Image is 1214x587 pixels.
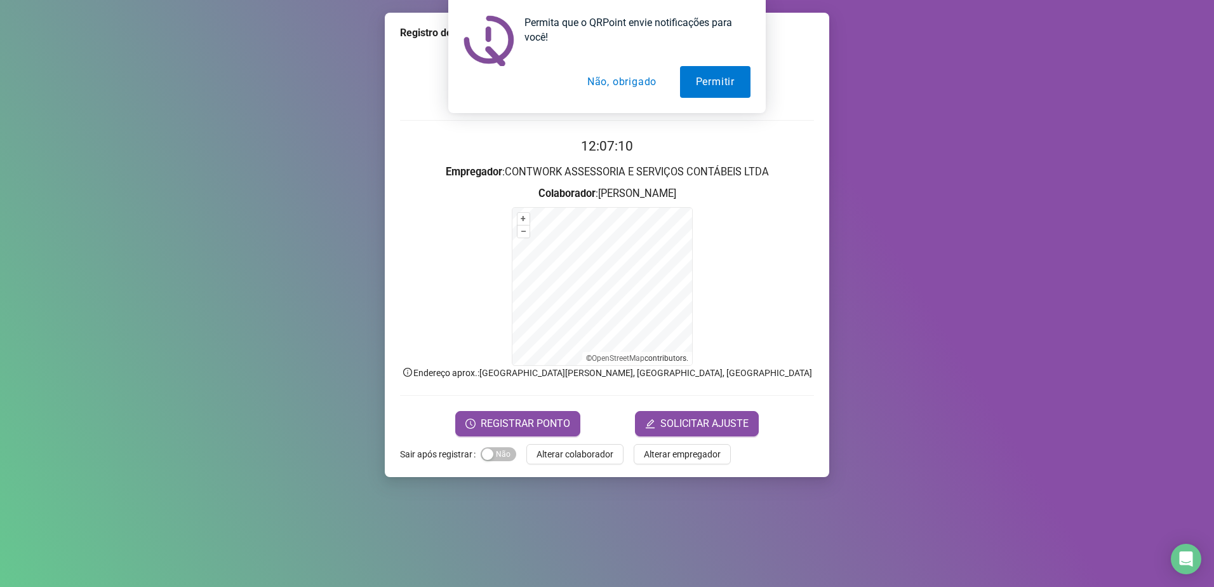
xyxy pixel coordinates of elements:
span: info-circle [402,367,413,378]
h3: : [PERSON_NAME] [400,186,814,202]
span: Alterar empregador [644,447,721,461]
li: © contributors. [586,354,688,363]
img: notification icon [464,15,514,66]
h3: : CONTWORK ASSESSORIA E SERVIÇOS CONTÁBEIS LTDA [400,164,814,180]
a: OpenStreetMap [592,354,644,363]
button: Alterar colaborador [526,444,624,464]
button: + [517,213,530,225]
span: SOLICITAR AJUSTE [660,416,749,431]
span: Alterar colaborador [537,447,613,461]
time: 12:07:10 [581,138,633,154]
label: Sair após registrar [400,444,481,464]
button: – [517,226,530,238]
span: clock-circle [465,419,476,429]
span: REGISTRAR PONTO [481,416,570,431]
span: edit [645,419,655,429]
button: Não, obrigado [571,66,672,98]
strong: Colaborador [538,187,596,199]
button: Alterar empregador [634,444,731,464]
button: REGISTRAR PONTO [455,411,580,436]
p: Endereço aprox. : [GEOGRAPHIC_DATA][PERSON_NAME], [GEOGRAPHIC_DATA], [GEOGRAPHIC_DATA] [400,366,814,380]
div: Permita que o QRPoint envie notificações para você! [514,15,750,44]
div: Open Intercom Messenger [1171,544,1201,574]
button: Permitir [680,66,750,98]
button: editSOLICITAR AJUSTE [635,411,759,436]
strong: Empregador [446,166,502,178]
